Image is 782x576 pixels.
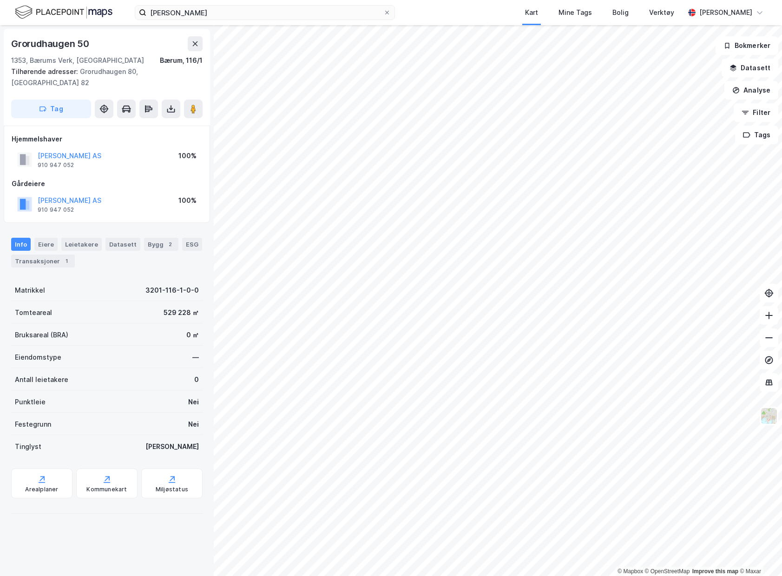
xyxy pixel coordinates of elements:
div: Bolig [612,7,629,18]
div: ESG [182,238,202,251]
div: 3201-116-1-0-0 [145,285,199,296]
div: Miljøstatus [156,486,188,493]
div: Tinglyst [15,441,41,452]
button: Datasett [722,59,778,77]
div: [PERSON_NAME] [699,7,752,18]
div: Hjemmelshaver [12,134,202,145]
div: Kontrollprogram for chat [736,531,782,576]
div: Bærum, 116/1 [160,55,203,66]
input: Søk på adresse, matrikkel, gårdeiere, leietakere eller personer [146,6,383,20]
div: [PERSON_NAME] [145,441,199,452]
button: Analyse [724,81,778,100]
div: 100% [178,150,197,161]
div: Eiendomstype [15,352,61,363]
div: 0 ㎡ [186,329,199,341]
div: Datasett [105,238,140,251]
button: Bokmerker [716,36,778,55]
button: Tags [735,126,778,144]
a: OpenStreetMap [645,568,690,575]
div: Info [11,238,31,251]
div: Kommunekart [86,486,127,493]
div: — [192,352,199,363]
div: Tomteareal [15,307,52,318]
button: Filter [734,103,778,122]
div: Verktøy [649,7,674,18]
span: Tilhørende adresser: [11,67,80,75]
button: Tag [11,100,91,118]
div: Bruksareal (BRA) [15,329,68,341]
div: 1353, Bærums Verk, [GEOGRAPHIC_DATA] [11,55,144,66]
div: Punktleie [15,396,46,408]
div: 2 [165,240,175,249]
iframe: Chat Widget [736,531,782,576]
div: 1 [62,256,71,266]
img: Z [760,407,778,425]
a: Mapbox [618,568,643,575]
div: Grorudhaugen 80, [GEOGRAPHIC_DATA] 82 [11,66,195,88]
a: Improve this map [692,568,738,575]
div: Festegrunn [15,419,51,430]
div: 529 228 ㎡ [164,307,199,318]
div: Matrikkel [15,285,45,296]
div: 100% [178,195,197,206]
div: Arealplaner [25,486,58,493]
img: logo.f888ab2527a4732fd821a326f86c7f29.svg [15,4,112,20]
div: Leietakere [61,238,102,251]
div: Bygg [144,238,178,251]
div: Antall leietakere [15,374,68,385]
div: 910 947 052 [38,206,74,214]
div: Nei [188,396,199,408]
div: Kart [525,7,538,18]
div: Mine Tags [559,7,592,18]
div: 910 947 052 [38,161,74,169]
div: Eiere [34,238,58,251]
div: Gårdeiere [12,178,202,189]
div: Nei [188,419,199,430]
div: 0 [194,374,199,385]
div: Transaksjoner [11,255,75,268]
div: Grorudhaugen 50 [11,36,91,51]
